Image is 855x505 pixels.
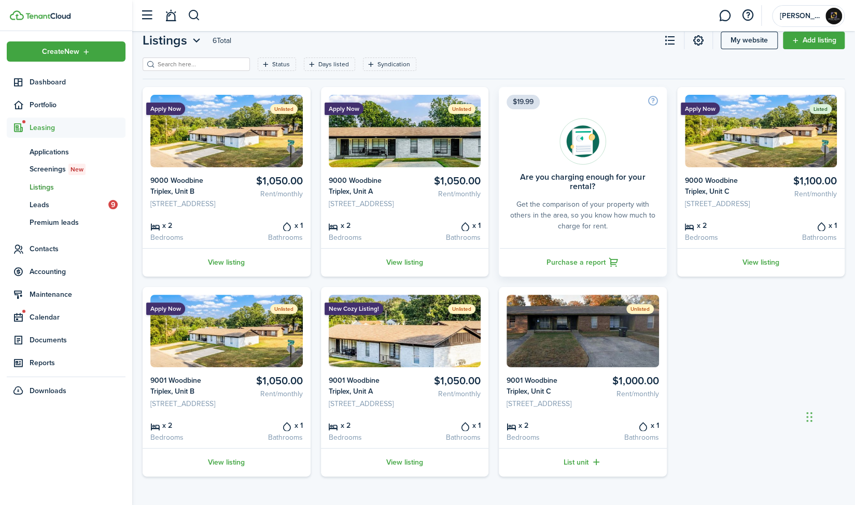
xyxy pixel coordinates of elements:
a: View listing [677,248,845,277]
img: Listing avatar [150,95,303,167]
button: Search [188,7,201,24]
span: Accounting [30,266,125,277]
span: Bryant Edition Realtors [780,12,821,20]
filter-tag: Open filter [304,57,355,71]
card-listing-title: x 1 [586,420,658,431]
a: Premium leads [7,213,125,231]
card-listing-title: 9001 Woodbine Triplex, Unit C [507,375,579,397]
card-listing-title: x 2 [150,220,222,231]
a: ScreeningsNew [7,161,125,178]
card-listing-description: Rent/monthly [409,388,481,399]
header-page-total: 6 Total [213,35,231,46]
card-listing-description: Bedrooms [329,232,401,243]
status: Unlisted [626,304,654,314]
card-listing-title: x 1 [230,420,302,431]
a: View listing [321,448,489,477]
a: Listings [7,178,125,196]
card-listing-description: [STREET_ADDRESS] [685,198,757,209]
a: Purchase a report [499,248,667,277]
card-listing-description: Bathrooms [409,432,481,443]
status: Unlisted [448,304,475,314]
span: Maintenance [30,289,125,300]
a: View listing [143,448,311,477]
button: Open sidebar [137,6,157,25]
a: Reports [7,353,125,373]
card-listing-title: x 2 [685,220,757,231]
span: $19.99 [507,95,540,109]
card-listing-description: Bedrooms [150,432,222,443]
ribbon: Apply Now [325,103,363,115]
img: Rentability report avatar [559,118,606,165]
card-listing-title: x 1 [765,220,837,231]
card-listing-title: 9000 Woodbine Triplex, Unit A [329,175,401,197]
card-listing-description: [STREET_ADDRESS] [507,398,579,409]
img: Listing avatar [685,95,837,167]
card-listing-description: Rent/monthly [586,388,658,399]
a: Messaging [715,3,735,29]
img: Listing avatar [507,295,659,367]
card-listing-description: Bedrooms [507,432,579,443]
card-listing-description: [STREET_ADDRESS] [150,398,222,409]
card-listing-description: Bathrooms [586,432,658,443]
card-listing-description: Bedrooms [150,232,222,243]
status: Unlisted [270,104,298,114]
filter-tag-label: Status [272,60,290,69]
img: Listing avatar [329,95,481,167]
card-title: Are you charging enough for your rental? [507,172,659,191]
ribbon: New Cozy Listing! [325,302,383,315]
span: Contacts [30,243,125,254]
card-listing-description: Bedrooms [685,232,757,243]
img: Listing avatar [329,295,481,367]
card-listing-description: Bathrooms [230,432,302,443]
span: 9 [108,200,118,209]
a: Add listing [783,32,845,49]
card-listing-description: Rent/monthly [230,189,302,199]
card-listing-title: x 1 [409,220,481,231]
card-listing-description: Bathrooms [230,232,302,243]
div: Drag [806,401,812,432]
a: Leads9 [7,196,125,213]
span: Leasing [30,122,125,133]
span: Calendar [30,312,125,323]
card-listing-title: 9000 Woodbine Triplex, Unit C [685,175,757,197]
card-listing-description: Bedrooms [329,432,401,443]
ribbon: Apply Now [146,103,185,115]
card-listing-title: $1,050.00 [409,175,481,187]
span: Reports [30,357,125,368]
button: Open menu [7,41,125,62]
card-listing-title: 9001 Woodbine Triplex, Unit A [329,375,401,397]
card-listing-title: x 2 [329,420,401,431]
card-listing-title: x 1 [409,420,481,431]
span: Dashboard [30,77,125,88]
a: Dashboard [7,72,125,92]
span: Screenings [30,164,125,175]
status: Unlisted [448,104,475,114]
card-listing-title: $1,000.00 [586,375,658,387]
filter-tag-label: Days listed [318,60,349,69]
card-listing-description: [STREET_ADDRESS] [150,198,222,209]
card-listing-title: x 1 [230,220,302,231]
card-listing-description: Rent/monthly [409,189,481,199]
card-listing-title: x 2 [150,420,222,431]
a: List unit [499,448,667,477]
card-listing-description: Rent/monthly [765,189,837,199]
ribbon: Apply Now [146,302,185,315]
span: New [71,165,83,174]
card-listing-title: $1,050.00 [230,175,302,187]
input: Search here... [155,60,246,69]
card-description: Get the comparison of your property with others in the area, so you know how much to charge for r... [507,199,659,232]
img: Bryant Edition Realtors [825,8,842,24]
card-listing-title: $1,050.00 [409,375,481,387]
span: Applications [30,147,125,157]
card-listing-title: $1,050.00 [230,375,302,387]
filter-tag: Open filter [258,57,296,71]
span: Listings [143,31,187,50]
card-listing-title: 9001 Woodbine Triplex, Unit B [150,375,222,397]
button: Open resource center [739,7,756,24]
status: Listed [809,104,832,114]
card-listing-title: x 2 [329,220,401,231]
span: Documents [30,335,125,345]
card-listing-description: Bathrooms [765,232,837,243]
a: Notifications [161,3,180,29]
ribbon: Apply Now [681,103,720,115]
